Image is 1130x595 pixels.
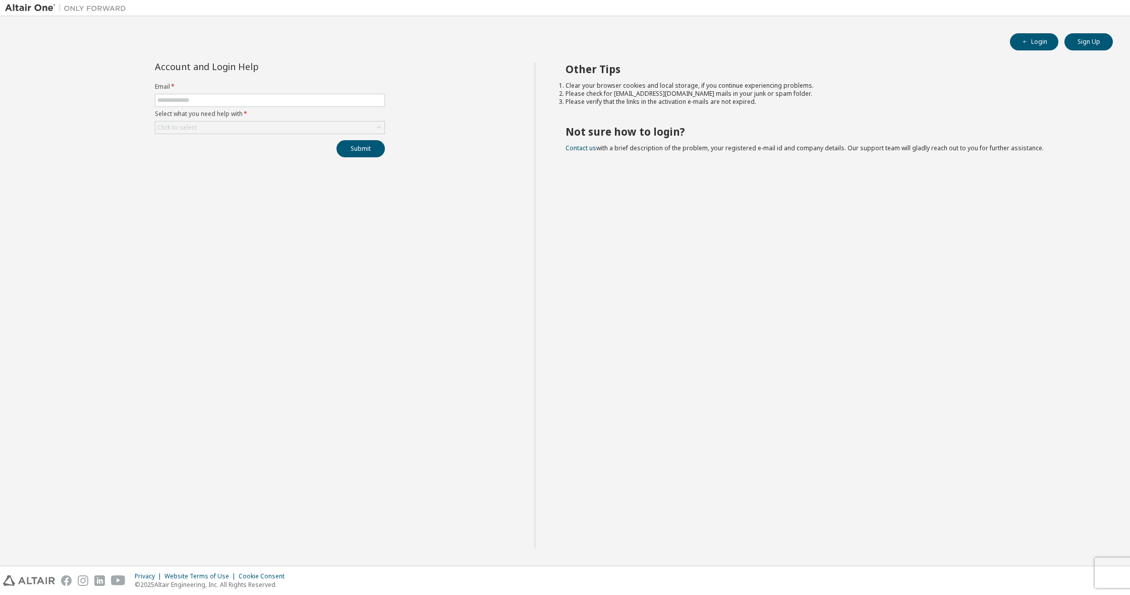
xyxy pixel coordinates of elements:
h2: Not sure how to login? [566,125,1095,138]
button: Submit [336,140,385,157]
li: Clear your browser cookies and local storage, if you continue experiencing problems. [566,82,1095,90]
div: Privacy [135,572,164,580]
a: Contact us [566,144,596,152]
div: Cookie Consent [239,572,291,580]
div: Website Terms of Use [164,572,239,580]
img: altair_logo.svg [3,575,55,586]
span: with a brief description of the problem, your registered e-mail id and company details. Our suppo... [566,144,1044,152]
img: youtube.svg [111,575,126,586]
li: Please check for [EMAIL_ADDRESS][DOMAIN_NAME] mails in your junk or spam folder. [566,90,1095,98]
div: Click to select [157,124,197,132]
h2: Other Tips [566,63,1095,76]
img: linkedin.svg [94,575,105,586]
button: Sign Up [1064,33,1113,50]
label: Select what you need help with [155,110,385,118]
div: Click to select [155,122,384,134]
button: Login [1010,33,1058,50]
div: Account and Login Help [155,63,339,71]
li: Please verify that the links in the activation e-mails are not expired. [566,98,1095,106]
label: Email [155,83,385,91]
img: instagram.svg [78,575,88,586]
img: facebook.svg [61,575,72,586]
p: © 2025 Altair Engineering, Inc. All Rights Reserved. [135,580,291,589]
img: Altair One [5,3,131,13]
